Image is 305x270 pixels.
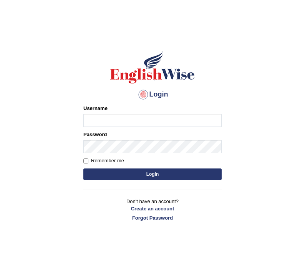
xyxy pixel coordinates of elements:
[83,88,222,101] h4: Login
[83,105,108,112] label: Username
[83,157,124,165] label: Remember me
[83,214,222,222] a: Forgot Password
[83,198,222,222] p: Don't have an account?
[109,50,196,85] img: Logo of English Wise sign in for intelligent practice with AI
[83,131,107,138] label: Password
[83,158,88,163] input: Remember me
[83,205,222,212] a: Create an account
[83,168,222,180] button: Login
